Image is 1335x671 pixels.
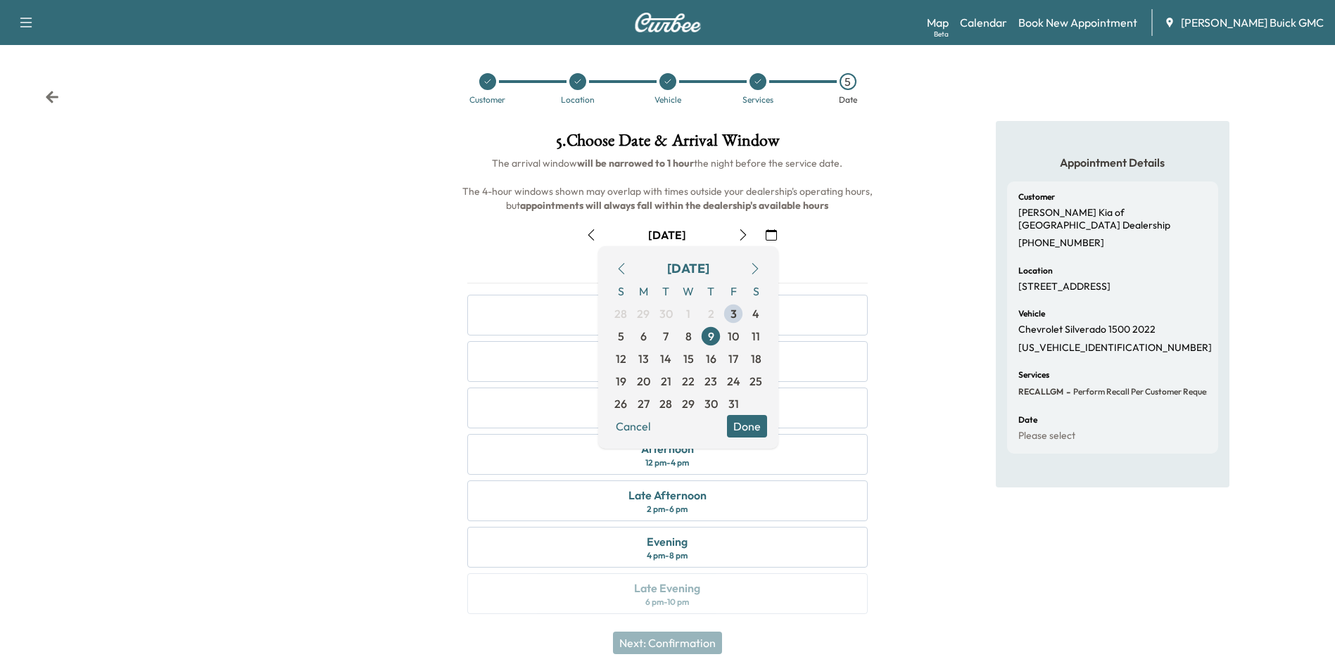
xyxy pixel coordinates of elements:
span: 22 [682,373,695,390]
h6: Date [1018,416,1037,424]
span: 4 [752,305,759,322]
div: Beta [934,29,949,39]
img: Curbee Logo [634,13,702,32]
span: Perform Recall Per Customer Request [1070,386,1213,397]
span: - [1063,385,1070,399]
h6: Customer [1018,193,1055,201]
span: [PERSON_NAME] Buick GMC [1181,14,1324,31]
span: W [677,280,700,302]
span: 3 [730,305,737,322]
h5: Appointment Details [1007,155,1218,170]
span: The arrival window the night before the service date. The 4-hour windows shown may overlap with t... [462,157,875,212]
span: 6 [640,328,647,345]
p: [PERSON_NAME] Kia of [GEOGRAPHIC_DATA] Dealership [1018,207,1207,231]
span: 11 [752,328,760,345]
b: will be narrowed to 1 hour [577,157,694,170]
div: Services [742,96,773,104]
div: Vehicle [654,96,681,104]
b: appointments will always fall within the dealership's available hours [520,199,828,212]
span: 27 [638,395,650,412]
span: S [745,280,767,302]
span: F [722,280,745,302]
p: Chevrolet Silverado 1500 2022 [1018,324,1156,336]
span: 18 [751,350,761,367]
span: 17 [728,350,738,367]
span: 25 [749,373,762,390]
span: 29 [682,395,695,412]
div: Customer [469,96,505,104]
span: 29 [637,305,650,322]
div: 12 pm - 4 pm [645,457,689,468]
span: 13 [638,350,649,367]
span: 28 [659,395,672,412]
span: 7 [663,328,669,345]
span: M [632,280,654,302]
span: 23 [704,373,717,390]
span: 21 [661,373,671,390]
button: Done [727,415,767,437]
span: 19 [616,373,626,390]
span: 5 [618,328,624,345]
span: 16 [706,350,716,367]
div: [DATE] [667,259,709,279]
h6: Vehicle [1018,309,1045,318]
div: 2 pm - 6 pm [647,504,688,515]
span: 30 [704,395,718,412]
div: Late Afternoon [628,487,707,504]
p: [US_VEHICLE_IDENTIFICATION_NUMBER] [1018,342,1212,354]
h1: 5 . Choose Date & Arrival Window [456,132,878,156]
span: 31 [728,395,739,412]
h6: Services [1018,371,1049,379]
span: 26 [614,395,627,412]
div: 5 [840,73,856,90]
span: 12 [616,350,626,367]
button: Cancel [609,415,657,437]
span: T [654,280,677,302]
span: 10 [728,328,739,345]
span: 14 [660,350,671,367]
a: Book New Appointment [1018,14,1137,31]
span: 8 [685,328,692,345]
div: [DATE] [648,227,686,243]
span: 20 [637,373,650,390]
p: [PHONE_NUMBER] [1018,237,1104,250]
span: 9 [708,328,714,345]
div: Evening [647,533,688,550]
span: T [700,280,722,302]
a: Calendar [960,14,1007,31]
a: MapBeta [927,14,949,31]
span: 1 [686,305,690,322]
div: Date [839,96,857,104]
h6: Location [1018,267,1053,275]
span: 24 [727,373,740,390]
span: S [609,280,632,302]
span: RECALLGM [1018,386,1063,397]
span: 28 [614,305,627,322]
span: 15 [683,350,694,367]
span: 30 [659,305,673,322]
div: 4 pm - 8 pm [647,550,688,561]
p: [STREET_ADDRESS] [1018,281,1111,293]
div: Back [45,90,59,104]
div: Location [561,96,595,104]
span: 2 [708,305,714,322]
p: Please select [1018,430,1075,442]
